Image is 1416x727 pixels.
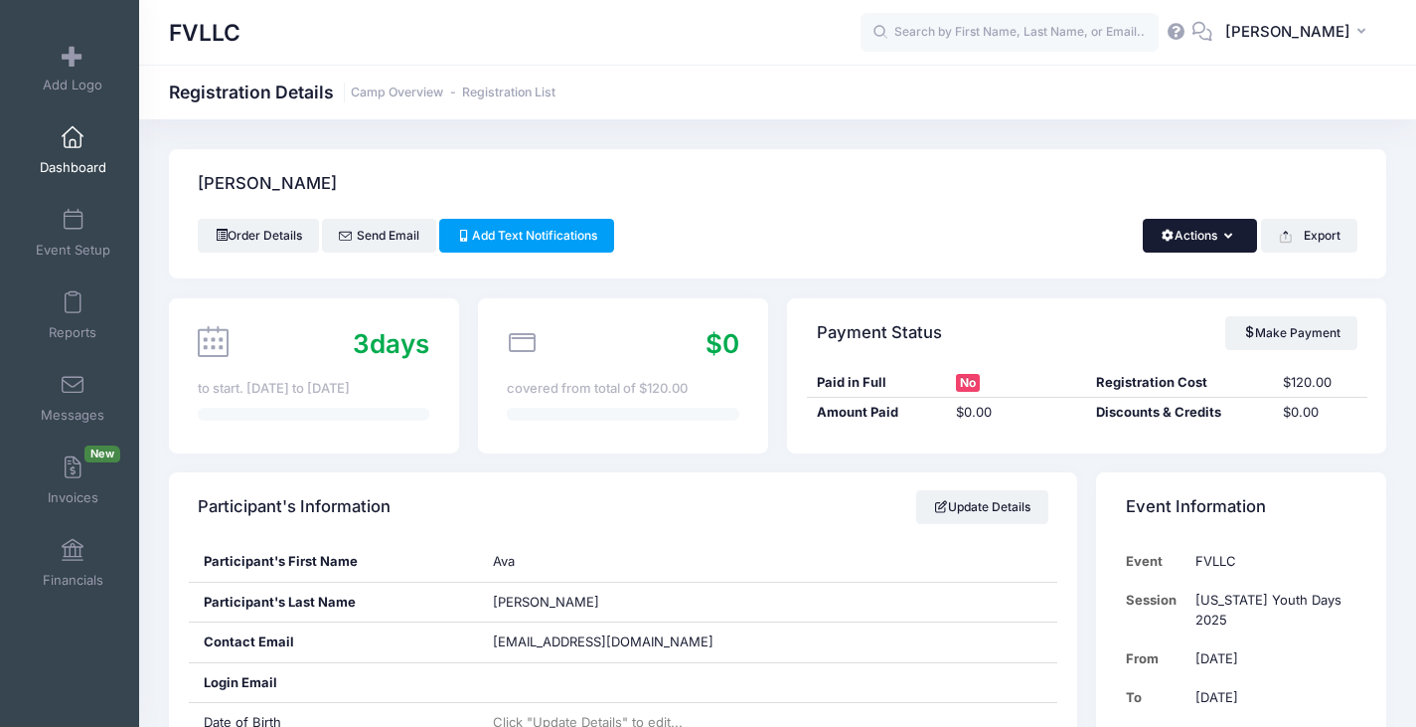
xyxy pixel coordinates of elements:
button: [PERSON_NAME] [1212,10,1386,56]
td: [DATE] [1185,678,1356,717]
button: Export [1261,219,1357,253]
a: Event Setup [26,198,120,268]
a: Update Details [916,490,1048,524]
a: Add Text Notifications [439,219,614,253]
a: Reports [26,280,120,350]
div: Discounts & Credits [1087,403,1274,423]
h1: Registration Details [169,82,555,102]
a: Make Payment [1225,316,1357,350]
span: No [956,374,980,392]
td: [DATE] [1185,639,1356,678]
div: Registration Cost [1087,373,1274,393]
span: Ava [493,553,515,569]
div: Login Email [189,663,479,703]
div: Participant's Last Name [189,583,479,623]
h4: [PERSON_NAME] [198,156,337,213]
div: $120.00 [1274,373,1367,393]
button: Actions [1143,219,1257,253]
span: [PERSON_NAME] [1225,21,1350,43]
td: To [1126,678,1186,717]
a: Send Email [322,219,436,253]
span: 3 [353,328,370,359]
span: Reports [49,324,96,341]
td: FVLLC [1185,542,1356,581]
div: $0.00 [1274,403,1367,423]
td: Session [1126,581,1186,639]
span: New [84,446,120,462]
a: Dashboard [26,115,120,185]
div: $0.00 [947,403,1087,423]
div: days [353,324,429,363]
a: Add Logo [26,33,120,102]
input: Search by First Name, Last Name, or Email... [861,13,1159,53]
div: Amount Paid [807,403,947,423]
span: $0 [706,328,739,359]
td: [US_STATE] Youth Days 2025 [1185,581,1356,639]
h4: Event Information [1126,479,1266,536]
span: Add Logo [43,77,102,93]
span: [PERSON_NAME] [493,594,599,610]
span: [EMAIL_ADDRESS][DOMAIN_NAME] [493,634,713,649]
a: Camp Overview [351,86,443,100]
h1: FVLLC [169,10,240,56]
div: Participant's First Name [189,542,479,582]
a: Messages [26,363,120,433]
td: Event [1126,542,1186,581]
h4: Payment Status [817,304,942,361]
div: Contact Email [189,623,479,662]
span: Messages [41,407,104,424]
h4: Participant's Information [198,479,391,536]
a: Order Details [198,219,319,253]
div: Paid in Full [807,373,947,393]
a: Registration List [462,86,555,100]
div: covered from total of $120.00 [507,379,738,399]
a: Financials [26,528,120,598]
td: From [1126,639,1186,678]
div: to start. [DATE] to [DATE] [198,379,429,399]
span: Event Setup [36,242,110,259]
a: InvoicesNew [26,446,120,515]
span: Dashboard [40,159,106,176]
span: Financials [43,572,103,589]
span: Invoices [48,489,98,506]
